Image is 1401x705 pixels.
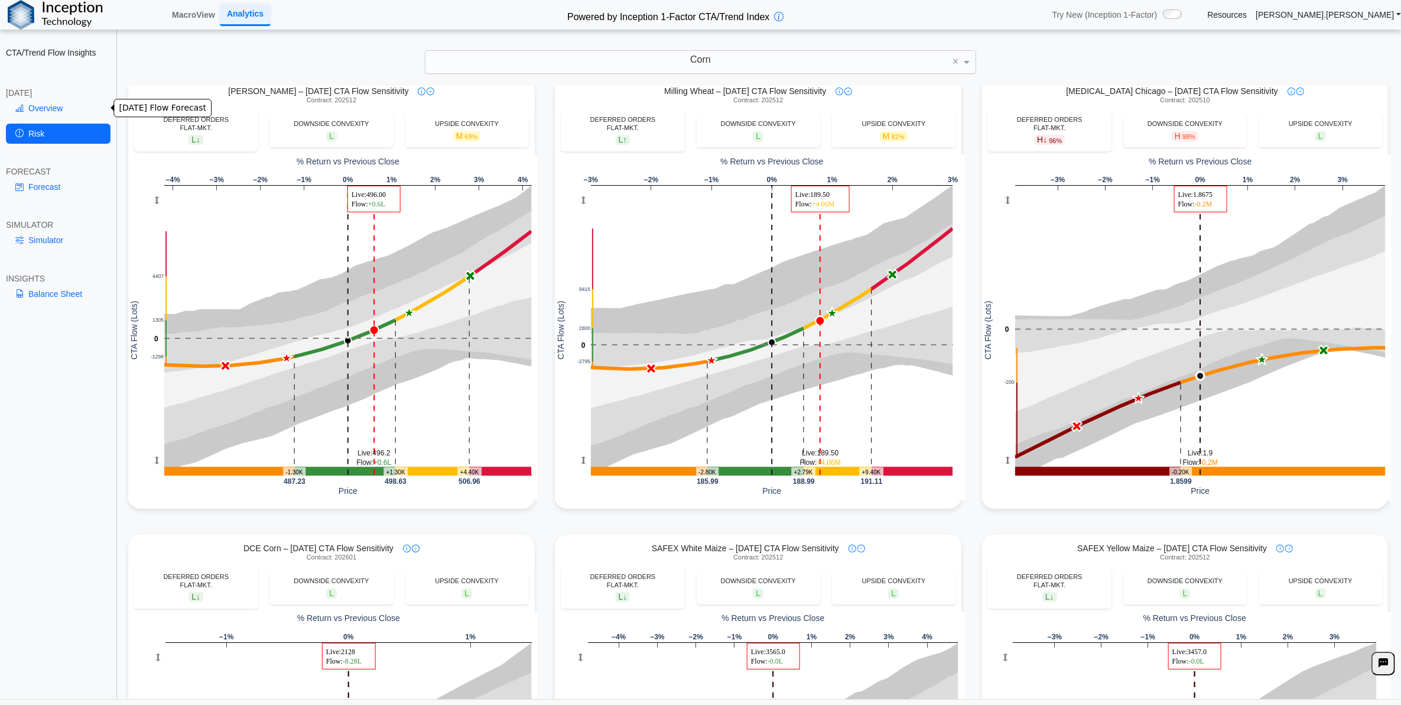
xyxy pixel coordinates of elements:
img: plus-icon.svg [1296,88,1304,95]
img: plus-icon.svg [857,545,865,552]
span: Milling Wheat – [DATE] CTA Flow Sensitivity [664,86,826,96]
img: info-icon.svg [403,545,411,552]
img: info-icon.svg [836,88,843,95]
img: plus-icon.svg [427,88,434,95]
a: Forecast [6,177,110,197]
span: 82% [892,133,905,140]
div: DEFERRED ORDERS FLAT-MKT. [994,573,1106,588]
span: M [880,131,908,141]
a: Resources [1207,9,1247,20]
img: plus-icon.svg [1285,545,1293,552]
span: × [953,56,959,67]
span: DCE Corn – [DATE] CTA Flow Sensitivity [243,543,394,554]
div: UPSIDE CONVEXITY [1265,120,1376,128]
span: ↓ [623,593,627,602]
span: 96% [1049,137,1062,144]
div: UPSIDE CONVEXITY [838,120,950,128]
a: Risk [6,124,110,144]
div: DOWNSIDE CONVEXITY [1129,120,1241,128]
img: plus-icon.svg [412,545,420,552]
div: SIMULATOR [6,219,110,230]
span: Contract: 202512 [307,96,356,104]
a: Overview [6,98,110,118]
span: Clear value [951,51,961,73]
span: [PERSON_NAME] – [DATE] CTA Flow Sensitivity [228,86,408,96]
a: Analytics [220,4,271,25]
span: L [753,588,763,599]
span: L [616,592,630,602]
a: Simulator [6,230,110,250]
span: ↑ [623,135,627,145]
span: ↓ [1043,135,1047,145]
div: DOWNSIDE CONVEXITY [1129,577,1241,585]
span: SAFEX Yellow Maize – [DATE] CTA Flow Sensitivity [1077,543,1267,554]
span: Contract: 202510 [1160,96,1210,104]
span: ↓ [196,593,200,602]
div: UPSIDE CONVEXITY [1265,577,1376,585]
span: Contract: 202512 [733,554,783,561]
img: plus-icon.svg [844,88,852,95]
span: Corn [690,54,711,64]
div: DOWNSIDE CONVEXITY [703,577,814,585]
span: L [753,131,763,141]
span: H [1172,131,1198,141]
span: L [1042,592,1057,602]
span: L [1315,131,1326,141]
span: L [188,592,203,602]
img: info-icon.svg [1288,88,1295,95]
div: DEFERRED ORDERS FLAT-MKT. [140,573,252,588]
img: info-icon.svg [849,545,856,552]
span: H [1034,135,1065,145]
div: [DATE] [6,88,110,98]
span: 69% [464,133,477,140]
span: ↓ [1050,593,1054,602]
a: Balance Sheet [6,284,110,304]
span: 98% [1182,133,1195,140]
span: L [1180,588,1191,599]
span: L [326,588,337,599]
div: UPSIDE CONVEXITY [838,577,950,585]
a: [PERSON_NAME].[PERSON_NAME] [1256,9,1401,20]
div: DEFERRED ORDERS FLAT-MKT. [994,116,1106,131]
div: INSIGHTS [6,273,110,284]
span: Try New (Inception 1-Factor) [1052,9,1158,20]
span: L [461,588,472,599]
div: DOWNSIDE CONVEXITY [275,577,387,585]
h2: Powered by Inception 1-Factor CTA/Trend Index [563,7,774,24]
a: MacroView [167,5,220,25]
span: [MEDICAL_DATA] Chicago – [DATE] CTA Flow Sensitivity [1066,86,1278,96]
span: Contract: 202512 [733,96,783,104]
div: FORECAST [6,166,110,177]
div: UPSIDE CONVEXITY [411,577,523,585]
h2: CTA/Trend Flow Insights [6,47,110,58]
span: SAFEX White Maize – [DATE] CTA Flow Sensitivity [652,543,839,554]
div: DOWNSIDE CONVEXITY [703,120,814,128]
img: info-icon.svg [1276,545,1284,552]
span: Contract: 202601 [307,554,356,561]
span: L [326,131,337,141]
img: info-icon.svg [418,88,425,95]
div: [DATE] Flow Forecast [114,99,212,118]
div: DOWNSIDE CONVEXITY [275,120,387,128]
div: DEFERRED ORDERS FLAT-MKT. [567,573,678,588]
span: L [1315,588,1326,599]
span: Contract: 202512 [1160,554,1210,561]
div: UPSIDE CONVEXITY [411,120,523,128]
span: L [888,588,899,599]
div: DEFERRED ORDERS FLAT-MKT. [567,116,678,131]
span: L [616,135,630,145]
span: M [453,131,481,141]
